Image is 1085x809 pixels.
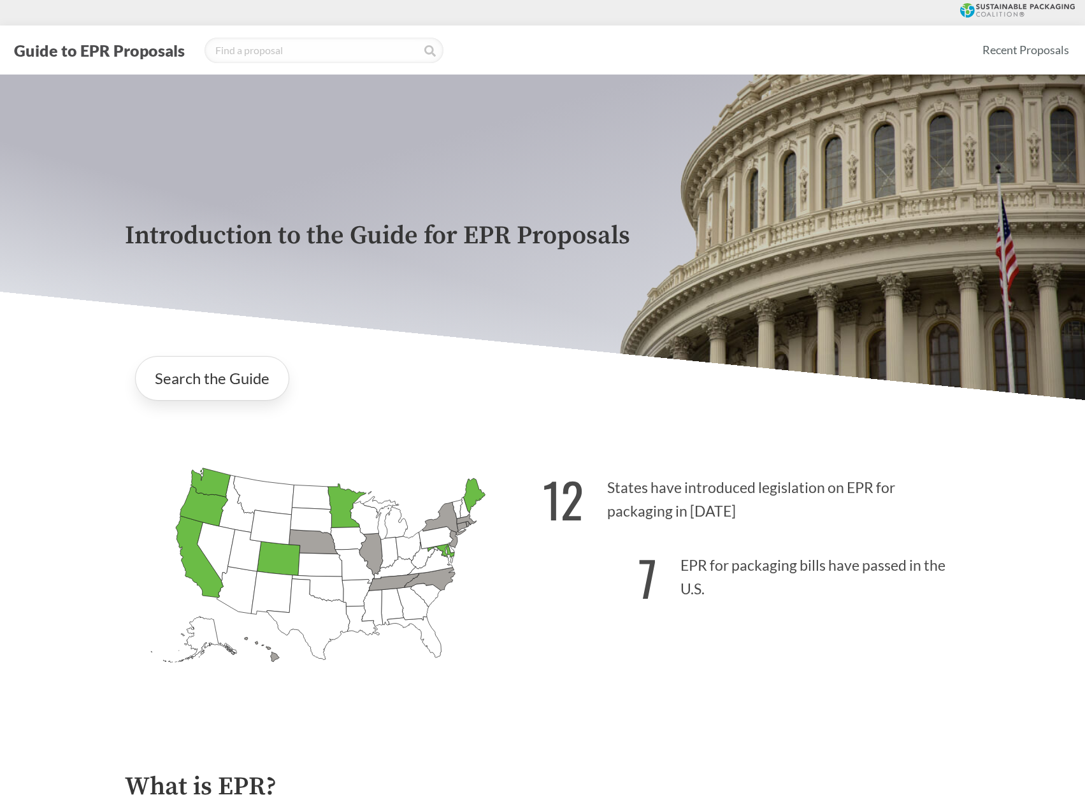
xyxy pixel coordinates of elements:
[135,356,289,401] a: Search the Guide
[543,464,584,534] strong: 12
[125,773,961,801] h2: What is EPR?
[205,38,443,63] input: Find a proposal
[638,542,657,613] strong: 7
[10,40,189,61] button: Guide to EPR Proposals
[543,457,961,535] p: States have introduced legislation on EPR for packaging in [DATE]
[543,534,961,613] p: EPR for packaging bills have passed in the U.S.
[125,222,961,250] p: Introduction to the Guide for EPR Proposals
[977,36,1075,64] a: Recent Proposals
